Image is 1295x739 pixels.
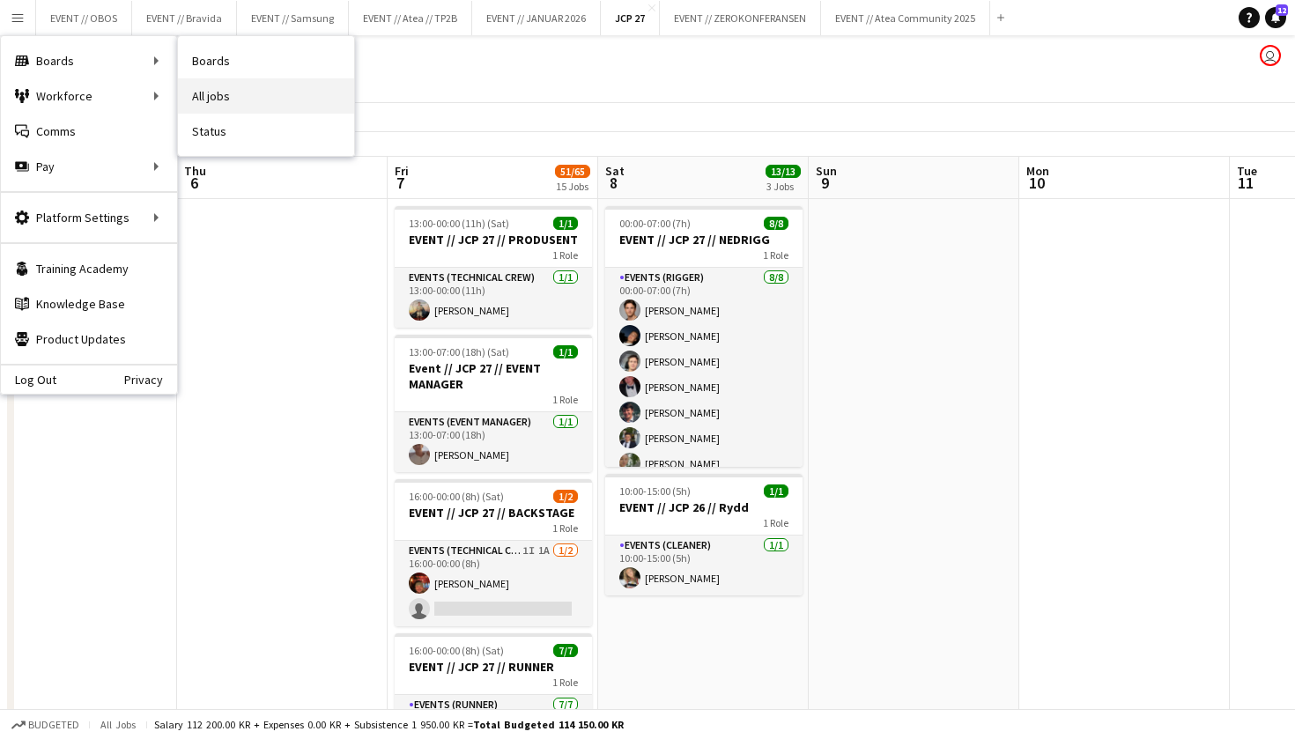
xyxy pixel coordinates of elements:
[409,217,509,230] span: 13:00-00:00 (11h) (Sat)
[553,490,578,503] span: 1/2
[603,173,625,193] span: 8
[764,484,788,498] span: 1/1
[36,1,132,35] button: EVENT // OBOS
[395,206,592,328] app-job-card: 13:00-00:00 (11h) (Sat)1/1EVENT // JCP 27 // PRODUSENT1 RoleEvents (Technical Crew)1/113:00-00:00...
[124,373,177,387] a: Privacy
[395,505,592,521] h3: EVENT // JCP 27 // BACKSTAGE
[395,360,592,392] h3: Event // JCP 27 // EVENT MANAGER
[1276,4,1288,16] span: 12
[395,335,592,472] app-job-card: 13:00-07:00 (18h) (Sat)1/1Event // JCP 27 // EVENT MANAGER1 RoleEvents (Event Manager)1/113:00-07...
[1265,7,1286,28] a: 12
[556,180,589,193] div: 15 Jobs
[1,114,177,149] a: Comms
[28,719,79,731] span: Budgeted
[763,516,788,529] span: 1 Role
[766,165,801,178] span: 13/13
[472,1,601,35] button: EVENT // JANUAR 2026
[181,173,206,193] span: 6
[409,644,504,657] span: 16:00-00:00 (8h) (Sat)
[132,1,237,35] button: EVENT // Bravida
[395,659,592,675] h3: EVENT // JCP 27 // RUNNER
[392,173,409,193] span: 7
[553,644,578,657] span: 7/7
[1234,173,1257,193] span: 11
[1026,163,1049,179] span: Mon
[605,268,803,506] app-card-role: Events (Rigger)8/800:00-07:00 (7h)[PERSON_NAME][PERSON_NAME][PERSON_NAME][PERSON_NAME][PERSON_NAM...
[1,200,177,235] div: Platform Settings
[97,718,139,731] span: All jobs
[1,43,177,78] div: Boards
[764,217,788,230] span: 8/8
[605,163,625,179] span: Sat
[184,163,206,179] span: Thu
[660,1,821,35] button: EVENT // ZEROKONFERANSEN
[1,373,56,387] a: Log Out
[395,412,592,472] app-card-role: Events (Event Manager)1/113:00-07:00 (18h)[PERSON_NAME]
[395,232,592,248] h3: EVENT // JCP 27 // PRODUSENT
[605,499,803,515] h3: EVENT // JCP 26 // Rydd
[552,248,578,262] span: 1 Role
[813,173,837,193] span: 9
[178,78,354,114] a: All jobs
[816,163,837,179] span: Sun
[1,321,177,357] a: Product Updates
[178,43,354,78] a: Boards
[349,1,472,35] button: EVENT // Atea // TP2B
[605,206,803,467] app-job-card: 00:00-07:00 (7h)8/8EVENT // JCP 27 // NEDRIGG1 RoleEvents (Rigger)8/800:00-07:00 (7h)[PERSON_NAME...
[1,286,177,321] a: Knowledge Base
[763,248,788,262] span: 1 Role
[619,484,691,498] span: 10:00-15:00 (5h)
[552,521,578,535] span: 1 Role
[552,676,578,689] span: 1 Role
[178,114,354,149] a: Status
[601,1,660,35] button: JCP 27
[395,268,592,328] app-card-role: Events (Technical Crew)1/113:00-00:00 (11h)[PERSON_NAME]
[1237,163,1257,179] span: Tue
[237,1,349,35] button: EVENT // Samsung
[409,490,504,503] span: 16:00-00:00 (8h) (Sat)
[154,718,624,731] div: Salary 112 200.00 KR + Expenses 0.00 KR + Subsistence 1 950.00 KR =
[9,715,82,735] button: Budgeted
[1024,173,1049,193] span: 10
[1,251,177,286] a: Training Academy
[553,217,578,230] span: 1/1
[1,149,177,184] div: Pay
[821,1,990,35] button: EVENT // Atea Community 2025
[605,232,803,248] h3: EVENT // JCP 27 // NEDRIGG
[605,536,803,595] app-card-role: Events (Cleaner)1/110:00-15:00 (5h)[PERSON_NAME]
[605,474,803,595] app-job-card: 10:00-15:00 (5h)1/1EVENT // JCP 26 // Rydd1 RoleEvents (Cleaner)1/110:00-15:00 (5h)[PERSON_NAME]
[766,180,800,193] div: 3 Jobs
[553,345,578,358] span: 1/1
[409,345,509,358] span: 13:00-07:00 (18h) (Sat)
[555,165,590,178] span: 51/65
[395,163,409,179] span: Fri
[395,541,592,626] app-card-role: Events (Technical Crew)1I1A1/216:00-00:00 (8h)[PERSON_NAME]
[395,479,592,626] app-job-card: 16:00-00:00 (8h) (Sat)1/2EVENT // JCP 27 // BACKSTAGE1 RoleEvents (Technical Crew)1I1A1/216:00-00...
[1260,45,1281,66] app-user-avatar: Johanne Holmedahl
[619,217,691,230] span: 00:00-07:00 (7h)
[1,78,177,114] div: Workforce
[552,393,578,406] span: 1 Role
[473,718,624,731] span: Total Budgeted 114 150.00 KR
